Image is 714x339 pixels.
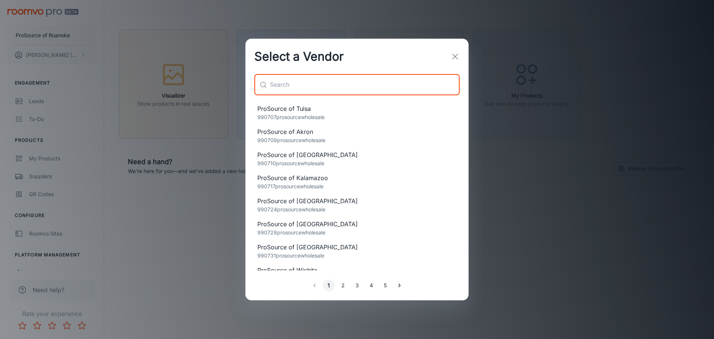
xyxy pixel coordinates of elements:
[257,228,457,237] p: 990728prosourcewholesale
[351,279,363,291] button: Go to page 3
[257,205,457,214] p: 990724prosourcewholesale
[257,252,457,260] p: 990731prosourcewholesale
[257,266,457,275] span: ProSource of Wichita
[379,279,391,291] button: Go to page 5
[323,279,335,291] button: page 1
[245,217,469,240] div: ProSource of [GEOGRAPHIC_DATA]990728prosourcewholesale
[245,147,469,170] div: ProSource of [GEOGRAPHIC_DATA]990710prosourcewholesale
[257,196,457,205] span: ProSource of [GEOGRAPHIC_DATA]
[245,240,469,263] div: ProSource of [GEOGRAPHIC_DATA]990731prosourcewholesale
[257,243,457,252] span: ProSource of [GEOGRAPHIC_DATA]
[245,194,469,217] div: ProSource of [GEOGRAPHIC_DATA]990724prosourcewholesale
[245,39,353,74] h2: Select a Vendor
[257,173,457,182] span: ProSource of Kalamazoo
[257,159,457,167] p: 990710prosourcewholesale
[257,150,457,159] span: ProSource of [GEOGRAPHIC_DATA]
[257,220,457,228] span: ProSource of [GEOGRAPHIC_DATA]
[257,113,457,121] p: 990707prosourcewholesale
[257,136,457,144] p: 990709prosourcewholesale
[257,182,457,191] p: 990717prosourcewholesale
[257,104,457,113] span: ProSource of Tulsa
[245,170,469,194] div: ProSource of Kalamazoo990717prosourcewholesale
[257,127,457,136] span: ProSource of Akron
[337,279,349,291] button: Go to page 2
[245,101,469,124] div: ProSource of Tulsa990707prosourcewholesale
[365,279,377,291] button: Go to page 4
[245,263,469,286] div: ProSource of Wichita990733prosourcewholesale
[245,124,469,147] div: ProSource of Akron990709prosourcewholesale
[393,279,405,291] button: Go to next page
[270,74,460,95] input: Search
[308,279,406,291] nav: pagination navigation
